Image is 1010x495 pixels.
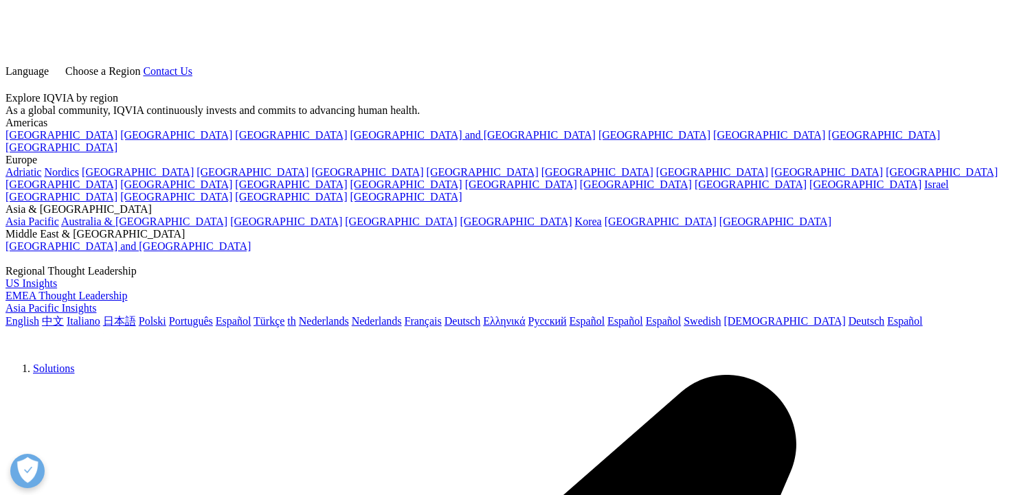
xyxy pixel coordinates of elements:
[541,166,653,178] a: [GEOGRAPHIC_DATA]
[120,129,232,141] a: [GEOGRAPHIC_DATA]
[598,129,710,141] a: [GEOGRAPHIC_DATA]
[528,315,567,327] a: Русский
[197,166,308,178] a: [GEOGRAPHIC_DATA]
[5,240,251,252] a: [GEOGRAPHIC_DATA] and [GEOGRAPHIC_DATA]
[5,216,59,227] a: Asia Pacific
[33,362,74,374] a: Solutions
[405,315,442,327] a: Français
[139,315,166,327] a: Polski
[350,191,462,203] a: [GEOGRAPHIC_DATA]
[235,179,347,190] a: [GEOGRAPHIC_DATA]
[575,216,602,227] a: Korea
[809,179,921,190] a: [GEOGRAPHIC_DATA]
[5,228,1005,240] div: Middle East & [GEOGRAPHIC_DATA]
[61,216,227,227] a: Australia & [GEOGRAPHIC_DATA]
[5,277,57,289] a: US Insights
[719,216,831,227] a: [GEOGRAPHIC_DATA]
[483,315,525,327] a: Ελληνικά
[65,65,140,77] span: Choose a Region
[311,166,423,178] a: [GEOGRAPHIC_DATA]
[44,166,79,178] a: Nordics
[350,129,595,141] a: [GEOGRAPHIC_DATA] and [GEOGRAPHIC_DATA]
[235,129,347,141] a: [GEOGRAPHIC_DATA]
[646,315,682,327] a: Español
[5,265,1005,277] div: Regional Thought Leadership
[695,179,807,190] a: [GEOGRAPHIC_DATA]
[5,154,1005,166] div: Europe
[230,216,342,227] a: [GEOGRAPHIC_DATA]
[5,203,1005,216] div: Asia & [GEOGRAPHIC_DATA]
[5,179,117,190] a: [GEOGRAPHIC_DATA]
[143,65,192,77] a: Contact Us
[828,129,940,141] a: [GEOGRAPHIC_DATA]
[352,315,402,327] a: Nederlands
[169,315,213,327] a: Português
[460,216,572,227] a: [GEOGRAPHIC_DATA]
[67,315,100,327] a: Italiano
[103,315,136,327] a: 日本語
[5,141,117,153] a: [GEOGRAPHIC_DATA]
[345,216,457,227] a: [GEOGRAPHIC_DATA]
[5,166,41,178] a: Adriatic
[684,315,721,327] a: Swedish
[5,290,127,301] a: EMEA Thought Leadership
[350,179,462,190] a: [GEOGRAPHIC_DATA]
[10,454,45,488] button: Open Preferences
[570,315,605,327] a: Español
[235,191,347,203] a: [GEOGRAPHIC_DATA]
[886,166,998,178] a: [GEOGRAPHIC_DATA]
[5,191,117,203] a: [GEOGRAPHIC_DATA]
[605,216,717,227] a: [GEOGRAPHIC_DATA]
[5,129,117,141] a: [GEOGRAPHIC_DATA]
[723,315,845,327] a: [DEMOGRAPHIC_DATA]
[427,166,539,178] a: [GEOGRAPHIC_DATA]
[713,129,825,141] a: [GEOGRAPHIC_DATA]
[254,315,284,327] a: Türkçe
[5,329,115,349] img: IQVIA Healthcare Information Technology and Pharma Clinical Research Company
[5,65,49,77] span: Language
[887,315,923,327] a: Español
[5,104,1005,117] div: As a global community, IQVIA continuously invests and commits to advancing human health.
[5,315,39,327] a: English
[42,315,64,327] a: 中文
[287,315,295,327] a: th
[216,315,251,327] a: Español
[82,166,194,178] a: [GEOGRAPHIC_DATA]
[445,315,480,327] a: Deutsch
[580,179,692,190] a: [GEOGRAPHIC_DATA]
[656,166,768,178] a: [GEOGRAPHIC_DATA]
[5,302,96,314] a: Asia Pacific Insights
[120,191,232,203] a: [GEOGRAPHIC_DATA]
[924,179,949,190] a: Israel
[771,166,883,178] a: [GEOGRAPHIC_DATA]
[5,117,1005,129] div: Americas
[607,315,643,327] a: Español
[5,92,1005,104] div: Explore IQVIA by region
[299,315,349,327] a: Nederlands
[465,179,577,190] a: [GEOGRAPHIC_DATA]
[849,315,884,327] a: Deutsch
[120,179,232,190] a: [GEOGRAPHIC_DATA]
